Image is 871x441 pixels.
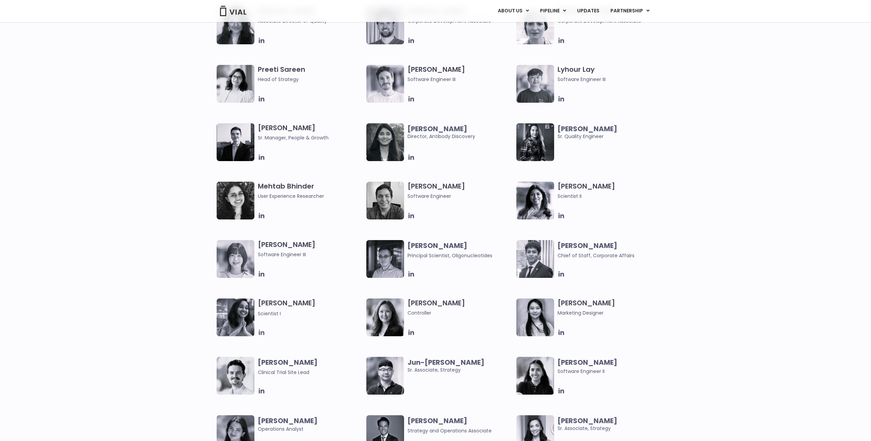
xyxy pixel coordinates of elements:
[258,240,363,258] h3: [PERSON_NAME]
[219,6,247,16] img: Vial Logo
[408,427,492,434] span: Strategy and Operations Associate
[258,417,363,433] span: Operations Analyst
[408,192,513,200] span: Software Engineer
[366,357,404,395] img: Image of smiling man named Jun-Goo
[408,65,513,83] h3: [PERSON_NAME]
[408,298,513,317] h3: [PERSON_NAME]
[492,5,534,17] a: ABOUT USMenu Toggle
[535,5,571,17] a: PIPELINEMenu Toggle
[408,358,484,367] b: Jun-[PERSON_NAME]
[217,65,254,103] img: Image of smiling woman named Pree
[558,124,617,134] b: [PERSON_NAME]
[408,416,467,426] b: [PERSON_NAME]
[558,298,663,317] h3: [PERSON_NAME]
[258,416,318,426] b: [PERSON_NAME]
[217,123,254,161] img: Smiling man named Owen
[258,76,363,83] span: Head of Strategy
[258,123,363,142] h3: [PERSON_NAME]
[217,357,254,395] img: Image of smiling man named Glenn
[366,123,404,161] img: Headshot of smiling woman named Swati
[258,298,363,317] h3: [PERSON_NAME]
[558,65,663,83] h3: Lyhour Lay
[366,65,404,103] img: Headshot of smiling man named Fran
[408,124,467,134] b: [PERSON_NAME]
[408,359,513,374] span: Sr. Associate, Strategy
[408,182,513,200] h3: [PERSON_NAME]
[558,309,663,317] span: Marketing Designer
[516,298,554,336] img: Smiling woman named Yousun
[572,5,605,17] a: UPDATES
[558,368,605,375] span: Software Engineer II
[558,76,663,83] span: Software Engineer III
[558,358,617,367] b: [PERSON_NAME]
[408,241,467,250] b: [PERSON_NAME]
[258,251,363,258] span: Software Engineer III
[558,417,663,432] span: Sr. Associate, Strategy
[558,252,634,259] span: Chief of Staff, Corporate Affairs
[516,7,554,44] img: Headshot of smiling woman named Beatrice
[258,358,318,367] b: [PERSON_NAME]
[217,182,254,219] img: Mehtab Bhinder
[408,125,513,140] span: Director, Antibody Discovery
[516,182,554,219] img: Image of woman named Ritu smiling
[366,182,404,219] img: A black and white photo of a man smiling, holding a vial.
[558,192,663,200] span: Scientist II
[558,182,663,200] h3: [PERSON_NAME]
[516,65,554,103] img: Ly
[366,298,404,336] img: Image of smiling woman named Aleina
[408,76,513,83] span: Software Engineer III
[558,416,617,426] b: [PERSON_NAME]
[408,252,492,259] span: Principal Scientist, Oligonucleotides
[516,357,554,395] img: Image of smiling woman named Tanvi
[366,240,404,278] img: Headshot of smiling of smiling man named Wei-Sheng
[366,7,404,44] img: Image of smiling man named Thomas
[258,65,363,83] h3: Preeti Sareen
[258,310,281,317] span: Scientist I
[217,298,254,336] img: Headshot of smiling woman named Sneha
[217,240,254,278] img: Tina
[558,241,617,250] b: [PERSON_NAME]
[258,369,309,376] span: Clinical Trial Site Lead
[258,134,363,142] span: Sr. Manager, People & Growth
[605,5,655,17] a: PARTNERSHIPMenu Toggle
[258,192,363,200] span: User Experience Researcher
[558,125,663,140] span: Sr. Quality Engineer
[258,182,363,200] h3: Mehtab Bhinder
[217,7,254,44] img: Headshot of smiling woman named Bhavika
[408,309,513,317] span: Controller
